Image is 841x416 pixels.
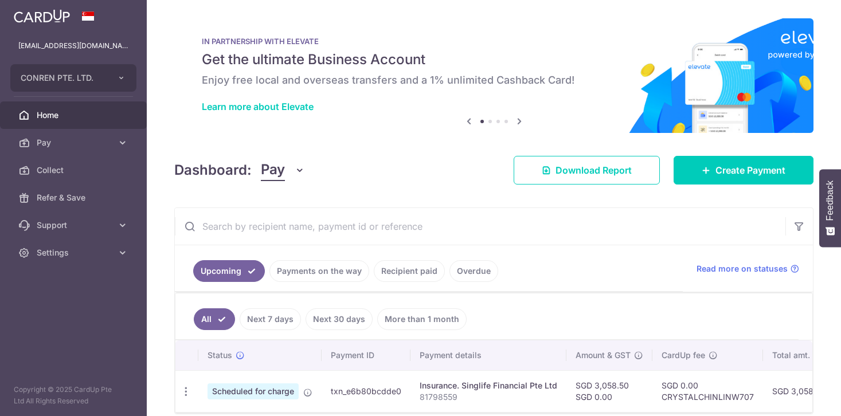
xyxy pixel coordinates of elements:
a: Overdue [449,260,498,282]
a: Payments on the way [269,260,369,282]
a: Download Report [514,156,660,185]
td: SGD 0.00 CRYSTALCHINLINW707 [652,370,763,412]
span: Collect [37,164,112,176]
span: Total amt. [772,350,810,361]
p: [EMAIL_ADDRESS][DOMAIN_NAME] [18,40,128,52]
p: IN PARTNERSHIP WITH ELEVATE [202,37,786,46]
span: Pay [37,137,112,148]
span: CardUp fee [662,350,705,361]
a: Create Payment [674,156,813,185]
span: Home [37,109,112,121]
p: 81798559 [420,391,557,403]
a: Read more on statuses [697,263,799,274]
img: Renovation banner [174,18,813,133]
div: Insurance. Singlife Financial Pte Ltd [420,380,557,391]
span: Status [208,350,232,361]
a: Next 30 days [306,308,373,330]
a: Recipient paid [374,260,445,282]
h6: Enjoy free local and overseas transfers and a 1% unlimited Cashback Card! [202,73,786,87]
a: Next 7 days [240,308,301,330]
th: Payment ID [322,340,410,370]
th: Payment details [410,340,566,370]
button: Feedback - Show survey [819,169,841,247]
a: Learn more about Elevate [202,101,314,112]
td: txn_e6b80bcdde0 [322,370,410,412]
span: Download Report [556,163,632,177]
td: SGD 3,058.50 SGD 0.00 [566,370,652,412]
h5: Get the ultimate Business Account [202,50,786,69]
a: More than 1 month [377,308,467,330]
span: Support [37,219,112,231]
span: Settings [37,247,112,258]
span: Scheduled for charge [208,383,299,399]
img: CardUp [14,9,70,23]
input: Search by recipient name, payment id or reference [175,208,785,245]
a: All [194,308,235,330]
button: CONREN PTE. LTD. [10,64,136,92]
td: SGD 3,058.50 [763,370,835,412]
a: Upcoming [193,260,265,282]
span: Feedback [825,180,835,221]
span: Refer & Save [37,192,112,203]
span: Create Payment [715,163,785,177]
span: Amount & GST [576,350,631,361]
button: Pay [261,159,305,181]
span: Read more on statuses [697,263,788,274]
h4: Dashboard: [174,160,252,180]
span: CONREN PTE. LTD. [21,72,105,84]
span: Pay [261,159,285,181]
